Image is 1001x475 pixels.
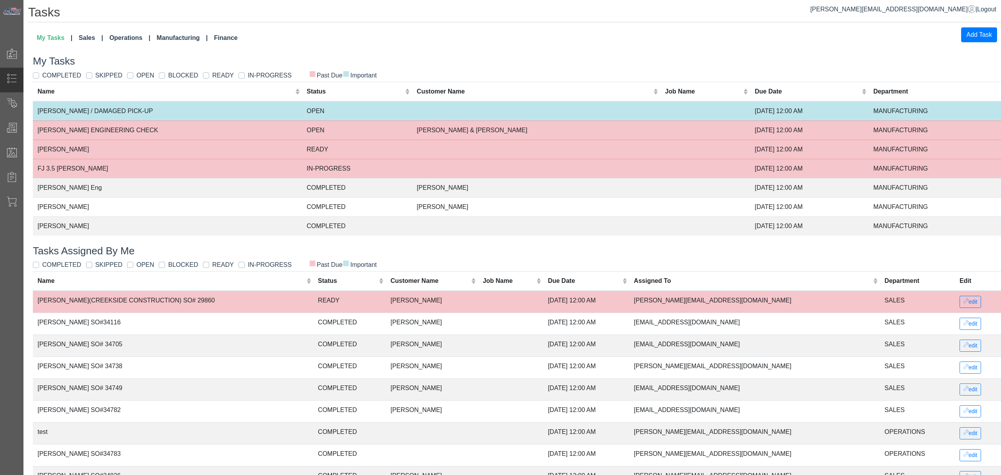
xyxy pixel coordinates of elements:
[960,362,981,374] button: edit
[313,291,386,313] td: READY
[629,335,880,356] td: [EMAIL_ADDRESS][DOMAIN_NAME]
[960,296,981,308] button: edit
[33,291,313,313] td: [PERSON_NAME](CREEKSIDE CONSTRUCTION) SO# 29860
[386,356,478,378] td: [PERSON_NAME]
[543,291,629,313] td: [DATE] 12:00 AM
[33,55,1001,67] h3: My Tasks
[33,245,1001,257] h3: Tasks Assigned By Me
[302,140,412,159] td: READY
[880,291,955,313] td: SALES
[33,378,313,400] td: [PERSON_NAME] SO# 34749
[309,72,343,79] span: Past Due
[168,71,198,80] label: BLOCKED
[960,427,981,439] button: edit
[750,121,868,140] td: [DATE] 12:00 AM
[386,335,478,356] td: [PERSON_NAME]
[880,356,955,378] td: SALES
[302,178,412,197] td: COMPLETED
[960,318,981,330] button: edit
[313,400,386,422] td: COMPLETED
[750,159,868,178] td: [DATE] 12:00 AM
[33,101,302,121] td: [PERSON_NAME] / DAMAGED PICK-UP
[750,178,868,197] td: [DATE] 12:00 AM
[543,400,629,422] td: [DATE] 12:00 AM
[168,260,198,270] label: BLOCKED
[313,444,386,466] td: COMPLETED
[880,422,955,444] td: OPERATIONS
[961,27,997,42] button: Add Task
[750,197,868,216] td: [DATE] 12:00 AM
[313,422,386,444] td: COMPLETED
[391,276,470,286] div: Customer Name
[313,378,386,400] td: COMPLETED
[386,291,478,313] td: [PERSON_NAME]
[34,30,75,46] a: My Tasks
[302,216,412,236] td: COMPLETED
[543,356,629,378] td: [DATE] 12:00 AM
[810,5,996,14] div: |
[810,6,976,13] a: [PERSON_NAME][EMAIL_ADDRESS][DOMAIN_NAME]
[248,71,292,80] label: IN-PROGRESS
[960,449,981,461] button: edit
[750,101,868,121] td: [DATE] 12:00 AM
[28,5,1001,22] h1: Tasks
[106,30,154,46] a: Operations
[386,313,478,335] td: [PERSON_NAME]
[38,87,293,96] div: Name
[543,313,629,335] td: [DATE] 12:00 AM
[977,6,996,13] span: Logout
[343,261,377,268] span: Important
[343,72,377,79] span: Important
[212,71,234,80] label: READY
[313,335,386,356] td: COMPLETED
[33,197,302,216] td: [PERSON_NAME]
[248,260,292,270] label: IN-PROGRESS
[33,140,302,159] td: [PERSON_NAME]
[318,276,377,286] div: Status
[960,340,981,352] button: edit
[880,444,955,466] td: OPERATIONS
[412,178,660,197] td: [PERSON_NAME]
[880,378,955,400] td: SALES
[33,121,302,140] td: [PERSON_NAME] ENGINEERING CHECK
[309,261,343,268] span: Past Due
[960,405,981,417] button: edit
[868,121,1001,140] td: MANUFACTURING
[309,260,316,266] span: ■
[483,276,535,286] div: Job Name
[33,356,313,378] td: [PERSON_NAME] SO# 34738
[33,159,302,178] td: FJ 3.5 [PERSON_NAME]
[386,400,478,422] td: [PERSON_NAME]
[880,400,955,422] td: SALES
[95,71,122,80] label: SKIPPED
[543,422,629,444] td: [DATE] 12:00 AM
[154,30,211,46] a: Manufacturing
[629,356,880,378] td: [PERSON_NAME][EMAIL_ADDRESS][DOMAIN_NAME]
[42,260,81,270] label: COMPLETED
[543,444,629,466] td: [DATE] 12:00 AM
[38,276,305,286] div: Name
[417,87,652,96] div: Customer Name
[412,197,660,216] td: [PERSON_NAME]
[33,422,313,444] td: test
[136,260,154,270] label: OPEN
[750,140,868,159] td: [DATE] 12:00 AM
[543,378,629,400] td: [DATE] 12:00 AM
[629,291,880,313] td: [PERSON_NAME][EMAIL_ADDRESS][DOMAIN_NAME]
[629,444,880,466] td: [PERSON_NAME][EMAIL_ADDRESS][DOMAIN_NAME]
[343,71,350,76] span: ■
[302,121,412,140] td: OPEN
[343,260,350,266] span: ■
[302,101,412,121] td: OPEN
[755,87,860,96] div: Due Date
[302,197,412,216] td: COMPLETED
[136,71,154,80] label: OPEN
[33,216,302,236] td: [PERSON_NAME]
[868,159,1001,178] td: MANUFACTURING
[629,400,880,422] td: [EMAIL_ADDRESS][DOMAIN_NAME]
[33,313,313,335] td: [PERSON_NAME] SO#34116
[960,276,996,286] div: Edit
[548,276,621,286] div: Due Date
[868,197,1001,216] td: MANUFACTURING
[665,87,741,96] div: Job Name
